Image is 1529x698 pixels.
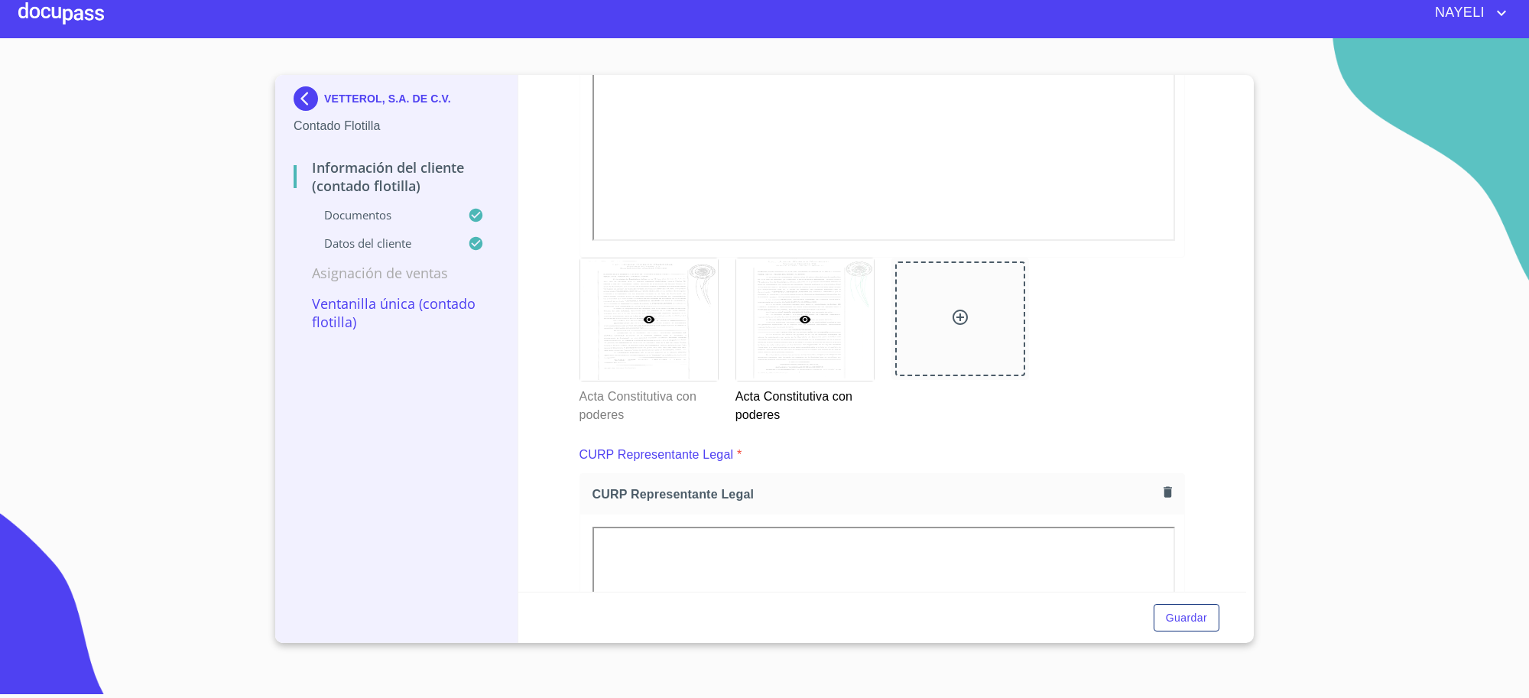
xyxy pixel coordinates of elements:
[294,294,499,331] p: Ventanilla Única (Contado Flotilla)
[294,264,499,282] p: Asignación de Ventas
[579,381,717,424] p: Acta Constitutiva con poderes
[324,93,451,105] p: VETTEROL, S.A. DE C.V.
[1423,1,1492,25] span: NAYELI
[294,86,324,111] img: Docupass spot blue
[1154,604,1219,632] button: Guardar
[294,117,499,135] p: Contado Flotilla
[579,446,734,464] p: CURP Representante Legal
[1423,1,1511,25] button: account of current user
[294,235,468,251] p: Datos del cliente
[1166,609,1207,628] span: Guardar
[294,86,499,117] div: VETTEROL, S.A. DE C.V.
[592,486,1157,502] span: CURP Representante Legal
[294,207,468,222] p: Documentos
[735,381,873,424] p: Acta Constitutiva con poderes
[294,158,499,195] p: Información del Cliente (Contado Flotilla)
